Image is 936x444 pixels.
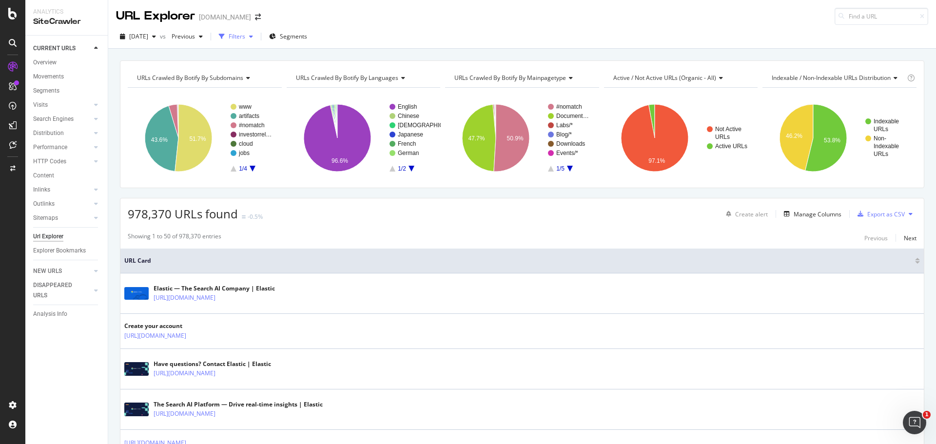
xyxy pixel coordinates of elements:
[715,134,730,140] text: URLs
[296,74,398,82] span: URLs Crawled By Botify By languages
[33,16,100,27] div: SiteCrawler
[33,86,101,96] a: Segments
[452,70,590,86] h4: URLs Crawled By Botify By mainpagetype
[33,232,63,242] div: Url Explorer
[33,185,91,195] a: Inlinks
[604,96,758,180] div: A chart.
[398,150,419,156] text: German
[794,210,841,218] div: Manage Columns
[33,309,67,319] div: Analysis Info
[331,157,348,164] text: 96.6%
[154,409,215,419] a: [URL][DOMAIN_NAME]
[33,171,54,181] div: Content
[556,140,585,147] text: Downloads
[864,232,888,244] button: Previous
[854,206,905,222] button: Export as CSV
[128,232,221,244] div: Showing 1 to 50 of 978,370 entries
[116,29,160,44] button: [DATE]
[33,199,91,209] a: Outlinks
[780,208,841,220] button: Manage Columns
[238,150,250,156] text: jobs
[786,133,802,139] text: 46.2%
[168,29,207,44] button: Previous
[124,322,229,330] div: Create your account
[265,29,311,44] button: Segments
[556,165,565,172] text: 1/5
[33,72,64,82] div: Movements
[287,96,441,180] svg: A chart.
[611,70,749,86] h4: Active / Not Active URLs
[867,210,905,218] div: Export as CSV
[229,32,245,40] div: Filters
[137,74,243,82] span: URLs Crawled By Botify By subdomains
[239,113,259,119] text: artifacts
[160,32,168,40] span: vs
[33,309,101,319] a: Analysis Info
[33,185,50,195] div: Inlinks
[33,142,67,153] div: Performance
[864,234,888,242] div: Previous
[33,156,66,167] div: HTTP Codes
[903,411,926,434] iframe: Intercom live chat
[33,128,91,138] a: Distribution
[398,140,416,147] text: French
[255,14,261,20] div: arrow-right-arrow-left
[154,368,215,378] a: [URL][DOMAIN_NAME]
[33,128,64,138] div: Distribution
[874,143,899,150] text: Indexable
[648,157,665,164] text: 97.1%
[33,86,59,96] div: Segments
[904,234,916,242] div: Next
[124,256,913,265] span: URL Card
[398,131,423,138] text: Japanese
[874,118,899,125] text: Indexable
[124,403,149,416] img: main image
[762,96,916,180] svg: A chart.
[772,74,891,82] span: Indexable / Non-Indexable URLs distribution
[398,165,406,172] text: 1/2
[398,122,463,129] text: [DEMOGRAPHIC_DATA]
[199,12,251,22] div: [DOMAIN_NAME]
[556,150,578,156] text: Events/*
[556,113,589,119] text: Document…
[835,8,928,25] input: Find a URL
[33,280,82,301] div: DISAPPEARED URLS
[556,103,582,110] text: #nomatch
[124,331,186,341] a: [URL][DOMAIN_NAME]
[238,103,252,110] text: www
[874,151,888,157] text: URLs
[154,400,323,409] div: The Search AI Platform — Drive real-time insights | Elastic
[874,126,888,133] text: URLs
[33,266,91,276] a: NEW URLS
[129,32,148,40] span: 2025 Aug. 21st
[33,280,91,301] a: DISAPPEARED URLS
[904,232,916,244] button: Next
[507,135,524,142] text: 50.9%
[33,246,86,256] div: Explorer Bookmarks
[294,70,432,86] h4: URLs Crawled By Botify By languages
[135,70,273,86] h4: URLs Crawled By Botify By subdomains
[33,246,101,256] a: Explorer Bookmarks
[445,96,599,180] div: A chart.
[824,137,840,144] text: 53.8%
[154,360,271,368] div: Have questions? Contact Elastic | Elastic
[715,143,747,150] text: Active URLs
[33,58,101,68] a: Overview
[33,8,100,16] div: Analytics
[124,287,149,300] img: main image
[189,135,206,142] text: 51.7%
[33,156,91,167] a: HTTP Codes
[722,206,768,222] button: Create alert
[239,140,253,147] text: cloud
[168,32,195,40] span: Previous
[735,210,768,218] div: Create alert
[33,213,58,223] div: Sitemaps
[280,32,307,40] span: Segments
[215,29,257,44] button: Filters
[33,100,48,110] div: Visits
[33,58,57,68] div: Overview
[154,293,215,303] a: [URL][DOMAIN_NAME]
[33,232,101,242] a: Url Explorer
[242,215,246,218] img: Equal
